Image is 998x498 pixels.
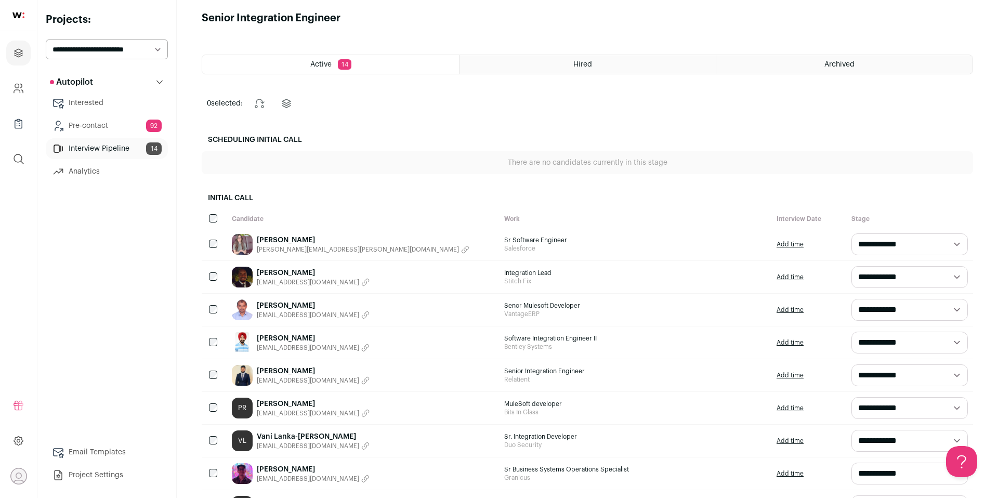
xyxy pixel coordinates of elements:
[257,311,370,319] button: [EMAIL_ADDRESS][DOMAIN_NAME]
[338,59,351,70] span: 14
[46,138,168,159] a: Interview Pipeline14
[257,344,370,352] button: [EMAIL_ADDRESS][DOMAIN_NAME]
[573,61,592,68] span: Hired
[257,409,370,417] button: [EMAIL_ADDRESS][DOMAIN_NAME]
[6,76,31,101] a: Company and ATS Settings
[946,446,977,477] iframe: Help Scout Beacon - Open
[257,464,370,475] a: [PERSON_NAME]
[232,365,253,386] img: 60754c3658c1a239040abf90b298504c66245647e40e2b961d57e0f415cbe96b
[257,344,359,352] span: [EMAIL_ADDRESS][DOMAIN_NAME]
[207,100,211,107] span: 0
[777,273,804,281] a: Add time
[504,310,766,318] span: VantageERP
[257,278,359,286] span: [EMAIL_ADDRESS][DOMAIN_NAME]
[6,111,31,136] a: Company Lists
[504,334,766,343] span: Software Integration Engineer II
[46,12,168,27] h2: Projects:
[232,463,253,484] img: 0d51534380b393c62b8e06103927818cdeb85c6e91c178102d7cfec29c1447a2
[232,430,253,451] a: VL
[504,269,766,277] span: Integration Lead
[257,442,359,450] span: [EMAIL_ADDRESS][DOMAIN_NAME]
[46,442,168,463] a: Email Templates
[777,338,804,347] a: Add time
[771,209,846,228] div: Interview Date
[257,300,370,311] a: [PERSON_NAME]
[257,278,370,286] button: [EMAIL_ADDRESS][DOMAIN_NAME]
[824,61,855,68] span: Archived
[257,366,370,376] a: [PERSON_NAME]
[12,12,24,18] img: wellfound-shorthand-0d5821cbd27db2630d0214b213865d53afaa358527fdda9d0ea32b1df1b89c2c.svg
[257,245,459,254] span: [PERSON_NAME][EMAIL_ADDRESS][PERSON_NAME][DOMAIN_NAME]
[257,245,469,254] button: [PERSON_NAME][EMAIL_ADDRESS][PERSON_NAME][DOMAIN_NAME]
[459,55,716,74] a: Hired
[202,11,340,25] h1: Senior Integration Engineer
[232,398,253,418] a: PR
[50,76,93,88] p: Autopilot
[257,311,359,319] span: [EMAIL_ADDRESS][DOMAIN_NAME]
[46,115,168,136] a: Pre-contact92
[257,475,359,483] span: [EMAIL_ADDRESS][DOMAIN_NAME]
[257,268,370,278] a: [PERSON_NAME]
[10,468,27,484] button: Open dropdown
[202,187,973,209] h2: Initial Call
[257,376,370,385] button: [EMAIL_ADDRESS][DOMAIN_NAME]
[504,465,766,474] span: Sr Business Systems Operations Specialist
[504,302,766,310] span: Senor Mulesoft Developer
[146,142,162,155] span: 14
[504,343,766,351] span: Bentley Systems
[232,267,253,287] img: f7b096a252767e7d1e65d8385c08c7920f2bc8eedf47ccbb6e144d4dd63867fb.jpg
[504,441,766,449] span: Duo Security
[504,408,766,416] span: Bits In Glass
[257,235,469,245] a: [PERSON_NAME]
[504,236,766,244] span: Sr Software Engineer
[46,72,168,93] button: Autopilot
[504,375,766,384] span: Relatient
[504,433,766,441] span: Sr. Integration Developer
[504,244,766,253] span: Salesforce
[202,128,973,151] h2: Scheduling Initial Call
[504,474,766,482] span: Granicus
[504,367,766,375] span: Senior Integration Engineer
[227,209,499,228] div: Candidate
[777,469,804,478] a: Add time
[777,240,804,248] a: Add time
[257,409,359,417] span: [EMAIL_ADDRESS][DOMAIN_NAME]
[247,91,272,116] button: Change stage
[207,98,243,109] span: selected:
[257,431,370,442] a: Vani Lanka-[PERSON_NAME]
[499,209,771,228] div: Work
[46,161,168,182] a: Analytics
[777,437,804,445] a: Add time
[777,306,804,314] a: Add time
[257,442,370,450] button: [EMAIL_ADDRESS][DOMAIN_NAME]
[146,120,162,132] span: 92
[310,61,332,68] span: Active
[232,234,253,255] img: 746e9bee2be8fc61b01e160dc689425096308576b03b5d88b8b1451d3c5f664c.jpg
[232,299,253,320] img: 37e642225a4e5db74c396601ba1fd7e7c17b597ba9f9cf2cb937654c87e80640
[257,475,370,483] button: [EMAIL_ADDRESS][DOMAIN_NAME]
[257,399,370,409] a: [PERSON_NAME]
[777,371,804,379] a: Add time
[846,209,973,228] div: Stage
[6,41,31,65] a: Projects
[257,376,359,385] span: [EMAIL_ADDRESS][DOMAIN_NAME]
[46,93,168,113] a: Interested
[504,400,766,408] span: MuleSoft developer
[46,465,168,486] a: Project Settings
[777,404,804,412] a: Add time
[232,332,253,353] img: 537d0da443bd6bb17bc49ebfe3400ef62022e21435e3d42927c44e776d71fd90
[716,55,973,74] a: Archived
[257,333,370,344] a: [PERSON_NAME]
[504,277,766,285] span: Stitch Fix
[202,151,973,174] div: There are no candidates currently in this stage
